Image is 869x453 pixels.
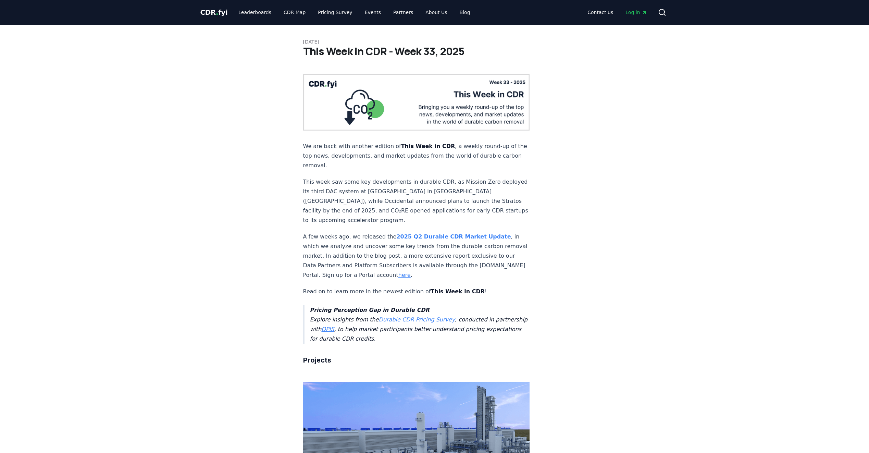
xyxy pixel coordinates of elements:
a: Events [359,6,386,19]
img: blog post image [303,74,530,131]
strong: Projects [303,356,331,364]
strong: Pricing Perception Gap in Durable CDR [310,307,430,313]
a: Partners [388,6,419,19]
strong: This Week in CDR [401,143,455,149]
p: This week saw some key developments in durable CDR, as Mission Zero deployed its third DAC system... [303,177,530,225]
span: . [216,8,218,16]
a: About Us [420,6,452,19]
a: here [398,272,411,278]
p: Read on to learn more in the newest edition of ! [303,287,530,296]
a: CDR Map [278,6,311,19]
a: OPIS [321,326,334,332]
a: Leaderboards [233,6,277,19]
strong: This Week in CDR [431,288,485,295]
nav: Main [582,6,652,19]
a: Pricing Survey [312,6,358,19]
nav: Main [233,6,475,19]
span: CDR fyi [200,8,228,16]
a: CDR.fyi [200,8,228,17]
a: Contact us [582,6,619,19]
a: Blog [454,6,476,19]
span: Log in [625,9,647,16]
a: 2025 Q2 Durable CDR Market Update [396,233,511,240]
em: Explore insights from the , conducted in partnership with , to help market participants better un... [310,307,527,342]
p: We are back with another edition of , a weekly round-up of the top news, developments, and market... [303,142,530,170]
h1: This Week in CDR - Week 33, 2025 [303,45,566,58]
a: Log in [620,6,652,19]
a: Durable CDR Pricing Survey [379,316,455,323]
p: [DATE] [303,38,566,45]
p: A few weeks ago, we released the , in which we analyze and uncover some key trends from the durab... [303,232,530,280]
